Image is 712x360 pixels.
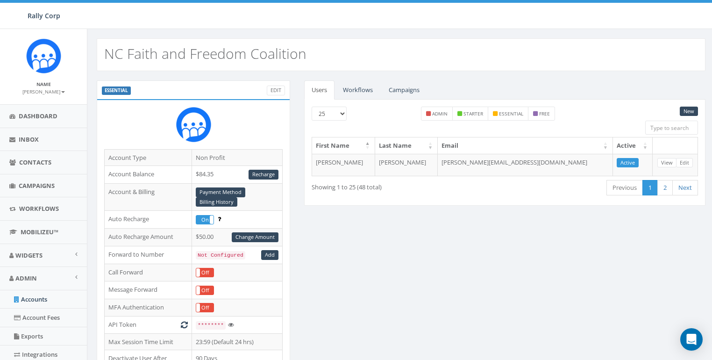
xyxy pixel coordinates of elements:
[196,268,214,277] div: OnOff
[249,170,278,180] a: Recharge
[192,149,282,166] td: Non Profit
[104,46,306,61] h2: NC Faith and Freedom Coalition
[645,121,698,135] input: Type to search
[19,204,59,213] span: Workflows
[196,286,214,295] div: OnOff
[499,110,523,117] small: essential
[105,264,192,281] td: Call Forward
[617,158,639,168] a: Active
[218,215,221,223] span: Enable to prevent campaign failure.
[105,183,192,211] td: Account & Billing
[672,180,698,195] a: Next
[261,250,278,260] a: Add
[613,137,653,154] th: Active: activate to sort column ascending
[19,135,39,144] span: Inbox
[676,158,693,168] a: Edit
[181,322,188,328] i: Generate New Token
[196,187,245,197] a: Payment Method
[176,107,211,142] img: Rally_Corp_Icon.png
[19,181,55,190] span: Campaigns
[680,107,698,116] a: New
[28,11,60,20] span: Rally Corp
[539,110,550,117] small: free
[19,112,57,120] span: Dashboard
[196,286,214,295] label: Off
[642,180,658,195] a: 1
[105,228,192,246] td: Auto Recharge Amount
[432,110,448,117] small: admin
[26,38,61,73] img: Icon_1.png
[438,154,613,176] td: [PERSON_NAME][EMAIL_ADDRESS][DOMAIN_NAME]
[680,328,703,351] div: Open Intercom Messenger
[105,211,192,229] td: Auto Recharge
[438,137,613,154] th: Email: activate to sort column ascending
[105,246,192,264] td: Forward to Number
[312,154,375,176] td: [PERSON_NAME]
[22,88,65,95] small: [PERSON_NAME]
[606,180,643,195] a: Previous
[15,251,43,259] span: Widgets
[36,81,51,87] small: Name
[105,149,192,166] td: Account Type
[196,215,214,224] div: OnOff
[105,299,192,317] td: MFA Authentication
[463,110,483,117] small: starter
[19,158,51,166] span: Contacts
[102,86,131,95] label: ESSENTIAL
[15,274,37,282] span: Admin
[304,80,335,100] a: Users
[335,80,380,100] a: Workflows
[312,179,464,192] div: Showing 1 to 25 (48 total)
[196,303,214,312] label: Off
[22,87,65,95] a: [PERSON_NAME]
[232,232,278,242] a: Change Amount
[196,268,214,277] label: Off
[192,166,282,184] td: $84.35
[196,197,237,207] a: Billing History
[375,154,438,176] td: [PERSON_NAME]
[192,333,282,350] td: 23:59 (Default 24 hrs)
[192,228,282,246] td: $50.00
[312,137,375,154] th: First Name: activate to sort column descending
[21,228,58,236] span: MobilizeU™
[196,251,245,259] code: Not Configured
[105,166,192,184] td: Account Balance
[105,317,192,334] td: API Token
[657,180,673,195] a: 2
[105,333,192,350] td: Max Session Time Limit
[196,303,214,312] div: OnOff
[196,216,214,224] label: On
[267,86,285,95] a: Edit
[375,137,438,154] th: Last Name: activate to sort column ascending
[105,281,192,299] td: Message Forward
[657,158,676,168] a: View
[381,80,427,100] a: Campaigns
